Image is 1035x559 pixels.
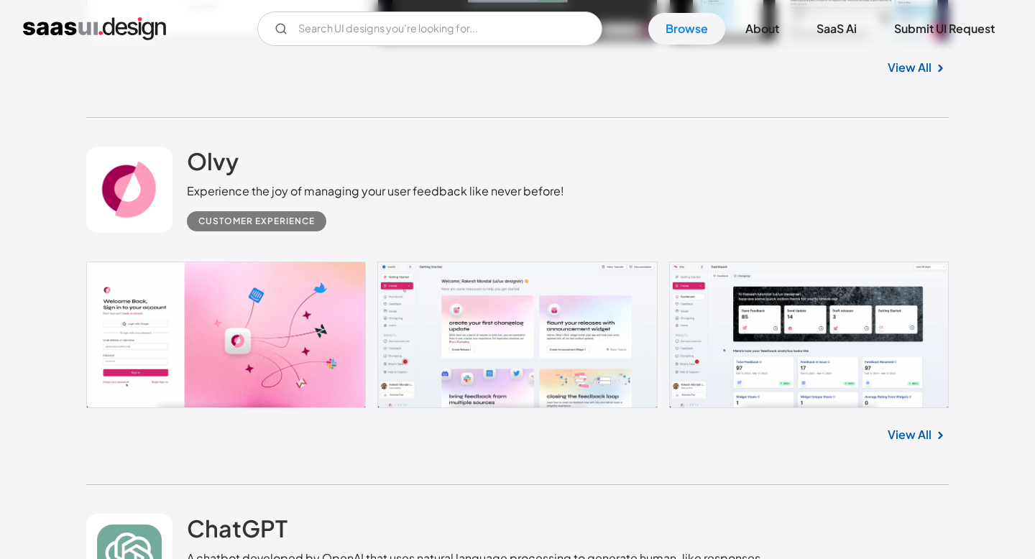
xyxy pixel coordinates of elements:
[799,13,874,45] a: SaaS Ai
[728,13,796,45] a: About
[257,11,602,46] input: Search UI designs you're looking for...
[187,514,287,542] h2: ChatGPT
[877,13,1012,45] a: Submit UI Request
[23,17,166,40] a: home
[187,147,239,183] a: Olvy
[648,13,725,45] a: Browse
[888,59,931,76] a: View All
[187,514,287,550] a: ChatGPT
[187,183,564,200] div: Experience the joy of managing your user feedback like never before!
[187,147,239,175] h2: Olvy
[888,426,931,443] a: View All
[257,11,602,46] form: Email Form
[198,213,315,230] div: Customer Experience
